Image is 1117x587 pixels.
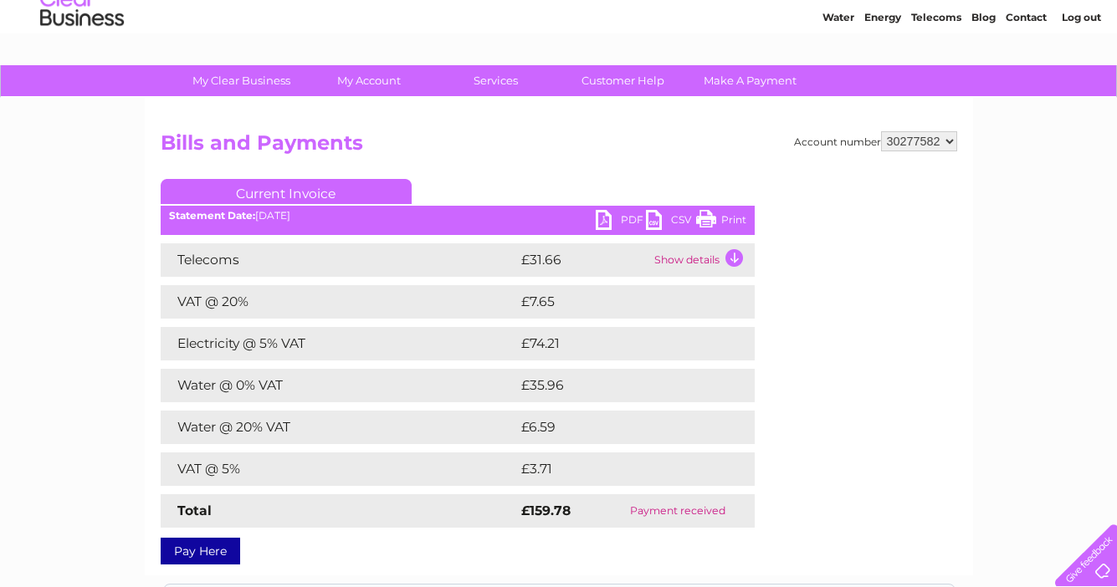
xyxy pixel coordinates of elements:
div: Account number [794,131,957,151]
td: VAT @ 5% [161,452,517,486]
strong: Total [177,503,212,518]
a: Blog [971,71,996,84]
td: Water @ 20% VAT [161,411,517,444]
a: Water [822,71,854,84]
td: Payment received [602,494,754,528]
a: Pay Here [161,538,240,564]
a: Make A Payment [681,65,819,96]
a: PDF [596,210,646,234]
td: Electricity @ 5% VAT [161,327,517,360]
td: £74.21 [517,327,719,360]
td: £35.96 [517,369,721,402]
img: logo.png [39,43,125,94]
a: Current Invoice [161,179,412,204]
a: My Account [300,65,438,96]
a: Energy [864,71,901,84]
td: Water @ 0% VAT [161,369,517,402]
td: £6.59 [517,411,715,444]
div: [DATE] [161,210,755,222]
td: Show details [650,243,755,277]
td: £31.66 [517,243,650,277]
a: Customer Help [554,65,692,96]
a: My Clear Business [172,65,310,96]
h2: Bills and Payments [161,131,957,163]
td: £3.71 [517,452,713,486]
a: Services [427,65,565,96]
td: Telecoms [161,243,517,277]
a: 0333 014 3131 [802,8,917,29]
a: Print [696,210,746,234]
a: Contact [1006,71,1047,84]
td: VAT @ 20% [161,285,517,319]
div: Clear Business is a trading name of Verastar Limited (registered in [GEOGRAPHIC_DATA] No. 3667643... [164,9,955,81]
a: Telecoms [911,71,961,84]
a: CSV [646,210,696,234]
b: Statement Date: [169,209,255,222]
a: Log out [1062,71,1101,84]
strong: £159.78 [521,503,571,518]
td: £7.65 [517,285,715,319]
